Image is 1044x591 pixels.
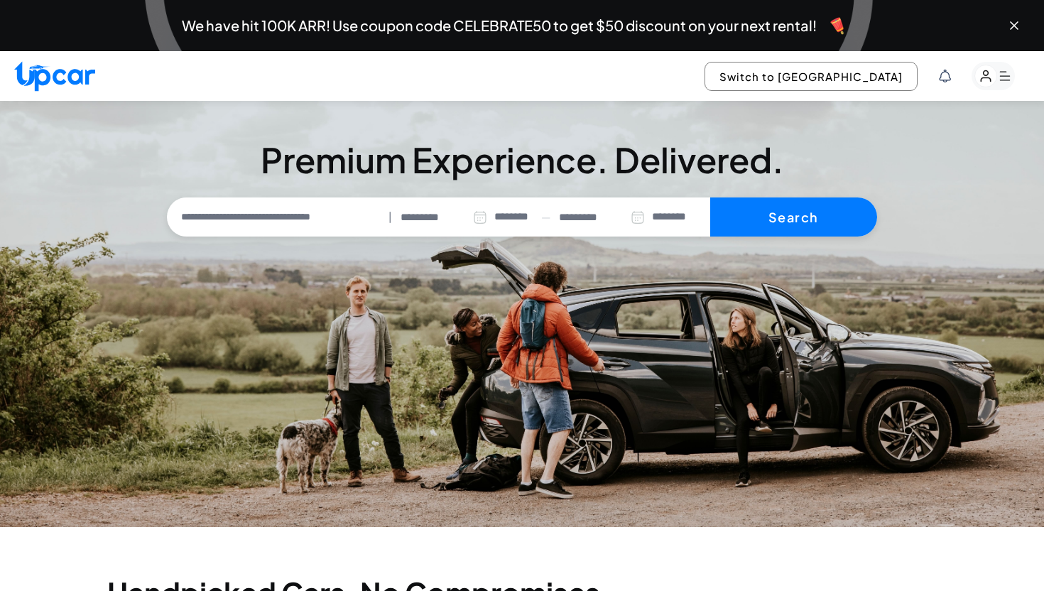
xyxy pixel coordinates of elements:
[182,18,817,33] span: We have hit 100K ARR! Use coupon code CELEBRATE50 to get $50 discount on your next rental!
[1007,18,1021,33] button: Close banner
[14,61,95,92] img: Upcar Logo
[167,139,877,180] h3: Premium Experience. Delivered.
[710,197,877,237] button: Search
[388,209,392,225] span: |
[541,209,550,225] span: —
[705,62,918,91] button: Switch to [GEOGRAPHIC_DATA]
